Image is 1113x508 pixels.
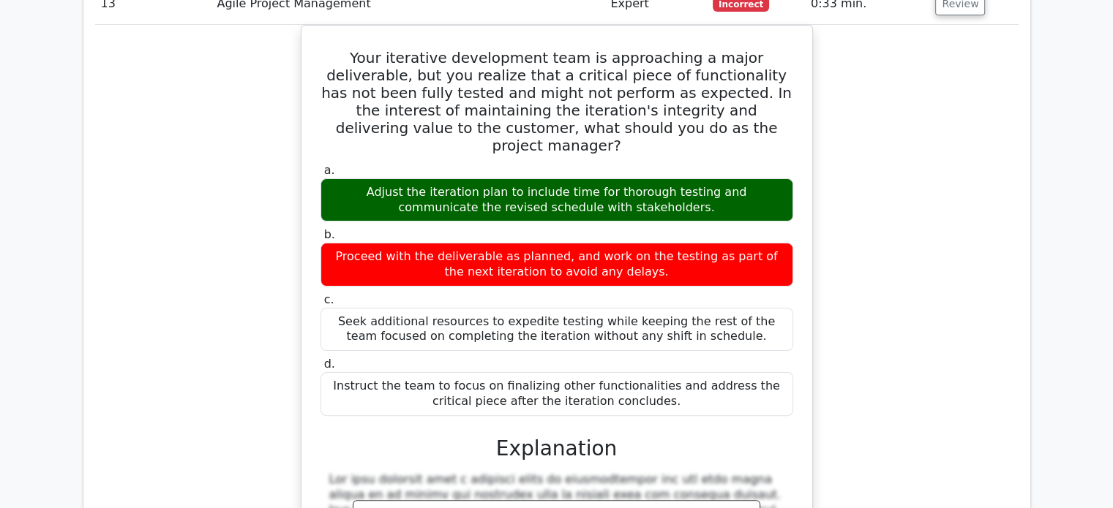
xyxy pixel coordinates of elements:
[324,227,335,241] span: b.
[324,292,334,306] span: c.
[324,163,335,177] span: a.
[321,372,793,416] div: Instruct the team to focus on finalizing other functionalities and address the critical piece aft...
[321,178,793,222] div: Adjust the iteration plan to include time for thorough testing and communicate the revised schedu...
[321,243,793,287] div: Proceed with the deliverable as planned, and work on the testing as part of the next iteration to...
[329,436,784,461] h3: Explanation
[321,308,793,352] div: Seek additional resources to expedite testing while keeping the rest of the team focused on compl...
[319,49,795,154] h5: Your iterative development team is approaching a major deliverable, but you realize that a critic...
[324,357,335,371] span: d.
